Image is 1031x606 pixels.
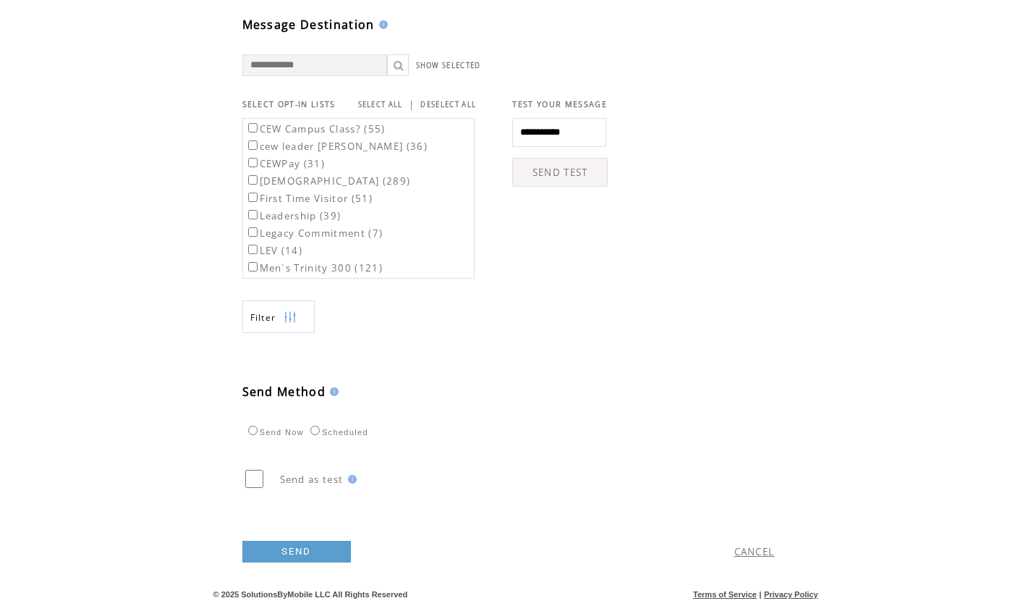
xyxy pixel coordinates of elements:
[344,475,357,484] img: help.gif
[512,158,608,187] a: SEND TEST
[764,590,818,599] a: Privacy Policy
[248,175,258,185] input: [DEMOGRAPHIC_DATA] (289)
[250,311,276,324] span: Show filters
[248,193,258,202] input: First Time Visitor (51)
[245,227,383,240] label: Legacy Commitment (7)
[248,227,258,237] input: Legacy Commitment (7)
[242,541,351,563] a: SEND
[358,100,403,109] a: SELECT ALL
[284,301,297,334] img: filters.png
[248,210,258,219] input: Leadership (39)
[245,174,411,188] label: [DEMOGRAPHIC_DATA] (289)
[248,262,258,272] input: Men`s Trinity 300 (121)
[734,545,775,558] a: CANCEL
[245,244,303,257] label: LEV (14)
[248,426,258,435] input: Send Now
[213,590,408,599] span: © 2025 SolutionsByMobile LLC All Rights Reserved
[512,99,607,109] span: TEST YOUR MESSAGE
[375,20,388,29] img: help.gif
[242,384,326,400] span: Send Method
[245,192,373,205] label: First Time Visitor (51)
[245,209,341,222] label: Leadership (39)
[693,590,757,599] a: Terms of Service
[245,261,383,274] label: Men`s Trinity 300 (121)
[245,140,428,153] label: cew leader [PERSON_NAME] (36)
[307,428,368,437] label: Scheduled
[248,245,258,254] input: LEV (14)
[280,473,344,486] span: Send as test
[248,140,258,150] input: cew leader [PERSON_NAME] (36)
[245,428,304,437] label: Send Now
[245,122,386,135] label: CEW Campus Class? (55)
[242,17,375,33] span: Message Destination
[759,590,761,599] span: |
[326,387,339,396] img: help.gif
[248,158,258,167] input: CEWPay (31)
[242,99,336,109] span: SELECT OPT-IN LISTS
[242,300,315,333] a: Filter
[248,123,258,132] input: CEW Campus Class? (55)
[310,426,320,435] input: Scheduled
[420,100,476,109] a: DESELECT ALL
[245,157,326,170] label: CEWPay (31)
[409,98,415,111] span: |
[416,61,481,70] a: SHOW SELECTED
